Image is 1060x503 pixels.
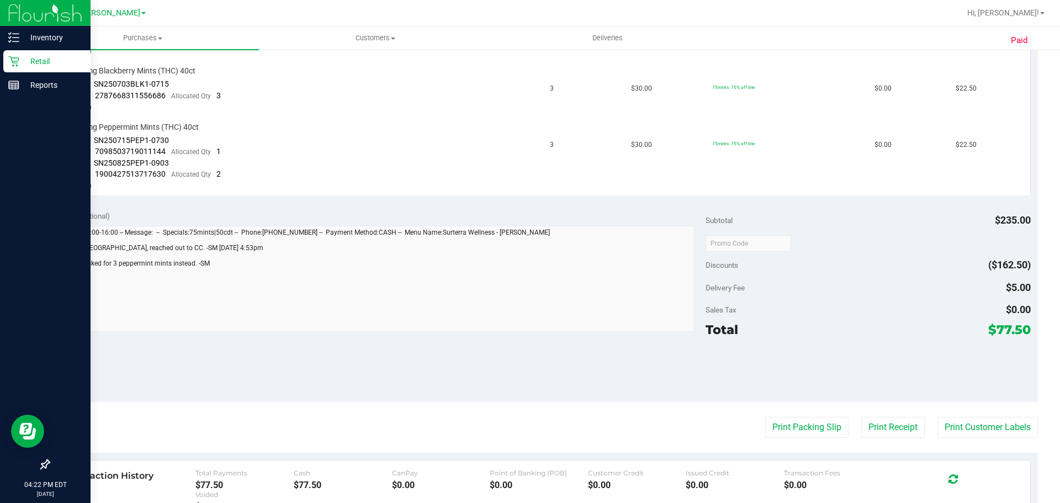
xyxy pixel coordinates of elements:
[784,480,882,490] div: $0.00
[490,480,588,490] div: $0.00
[988,259,1031,271] span: ($162.50)
[5,480,86,490] p: 04:22 PM EDT
[490,469,588,477] div: Point of Banking (POB)
[861,417,925,438] button: Print Receipt
[95,147,166,156] span: 7098503719011144
[171,148,211,156] span: Allocated Qty
[294,469,392,477] div: Cash
[1006,282,1031,293] span: $5.00
[195,469,294,477] div: Total Payments
[95,91,166,100] span: 2787668311556686
[5,490,86,498] p: [DATE]
[19,31,86,44] p: Inventory
[706,305,736,314] span: Sales Tax
[588,469,686,477] div: Customer Credit
[171,92,211,100] span: Allocated Qty
[94,136,169,145] span: SN250715PEP1-0730
[171,171,211,178] span: Allocated Qty
[259,27,491,50] a: Customers
[712,141,755,146] span: 75mints: 75% off line
[706,322,738,337] span: Total
[95,170,166,178] span: 1900427513717630
[937,417,1038,438] button: Print Customer Labels
[765,417,849,438] button: Print Packing Slip
[63,66,195,76] span: HT 2.5mg Blackberry Mints (THC) 40ct
[19,78,86,92] p: Reports
[216,91,221,100] span: 3
[26,33,259,43] span: Purchases
[8,80,19,91] inline-svg: Reports
[577,33,638,43] span: Deliveries
[956,140,977,150] span: $22.50
[875,83,892,94] span: $0.00
[294,480,392,490] div: $77.50
[491,27,724,50] a: Deliveries
[588,480,686,490] div: $0.00
[259,33,491,43] span: Customers
[631,83,652,94] span: $30.00
[706,235,791,252] input: Promo Code
[11,415,44,448] iframe: Resource center
[706,216,733,225] span: Subtotal
[195,480,294,490] div: $77.50
[94,80,169,88] span: SN250703BLK1-0715
[706,255,738,275] span: Discounts
[392,480,490,490] div: $0.00
[550,83,554,94] span: 3
[706,283,745,292] span: Delivery Fee
[956,83,977,94] span: $22.50
[63,122,199,133] span: HT 2.5mg Peppermint Mints (THC) 40ct
[26,27,259,50] a: Purchases
[19,55,86,68] p: Retail
[79,8,140,18] span: [PERSON_NAME]
[995,214,1031,226] span: $235.00
[686,469,784,477] div: Issued Credit
[1006,304,1031,315] span: $0.00
[784,469,882,477] div: Transaction Fees
[392,469,490,477] div: CanPay
[712,84,755,90] span: 75mints: 75% off line
[988,322,1031,337] span: $77.50
[550,140,554,150] span: 3
[686,480,784,490] div: $0.00
[94,158,169,167] span: SN250825PEP1-0903
[216,147,221,156] span: 1
[875,140,892,150] span: $0.00
[967,8,1039,17] span: Hi, [PERSON_NAME]!
[216,170,221,178] span: 2
[1011,34,1028,47] span: Paid
[8,56,19,67] inline-svg: Retail
[195,490,294,499] div: Voided
[8,32,19,43] inline-svg: Inventory
[631,140,652,150] span: $30.00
